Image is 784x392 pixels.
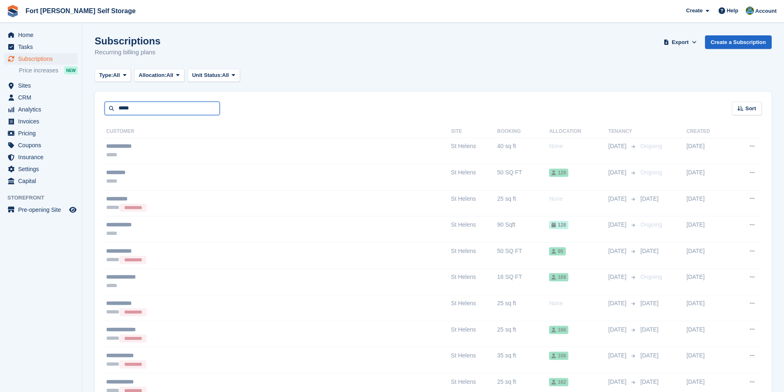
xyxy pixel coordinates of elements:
span: Insurance [18,151,67,163]
span: Tasks [18,41,67,53]
a: menu [4,104,78,115]
div: NEW [64,66,78,74]
a: menu [4,139,78,151]
span: Capital [18,175,67,187]
span: Help [727,7,738,15]
h1: Subscriptions [95,35,161,46]
a: Price increases NEW [19,66,78,75]
a: Fort [PERSON_NAME] Self Storage [22,4,139,18]
a: menu [4,163,78,175]
a: menu [4,204,78,216]
a: menu [4,80,78,91]
span: Pricing [18,128,67,139]
span: Sites [18,80,67,91]
a: menu [4,53,78,65]
img: stora-icon-8386f47178a22dfd0bd8f6a31ec36ba5ce8667c1dd55bd0f319d3a0aa187defe.svg [7,5,19,17]
button: Export [662,35,698,49]
span: Create [686,7,703,15]
span: Account [755,7,777,15]
span: Coupons [18,139,67,151]
a: menu [4,92,78,103]
span: Home [18,29,67,41]
span: Storefront [7,194,82,202]
img: Alex [746,7,754,15]
span: Export [672,38,689,46]
a: menu [4,116,78,127]
span: Settings [18,163,67,175]
span: Pre-opening Site [18,204,67,216]
a: menu [4,151,78,163]
span: Analytics [18,104,67,115]
a: Create a Subscription [705,35,772,49]
a: menu [4,175,78,187]
span: Subscriptions [18,53,67,65]
a: menu [4,128,78,139]
p: Recurring billing plans [95,48,161,57]
a: menu [4,29,78,41]
span: CRM [18,92,67,103]
a: Preview store [68,205,78,215]
span: Price increases [19,67,58,74]
a: menu [4,41,78,53]
span: Invoices [18,116,67,127]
